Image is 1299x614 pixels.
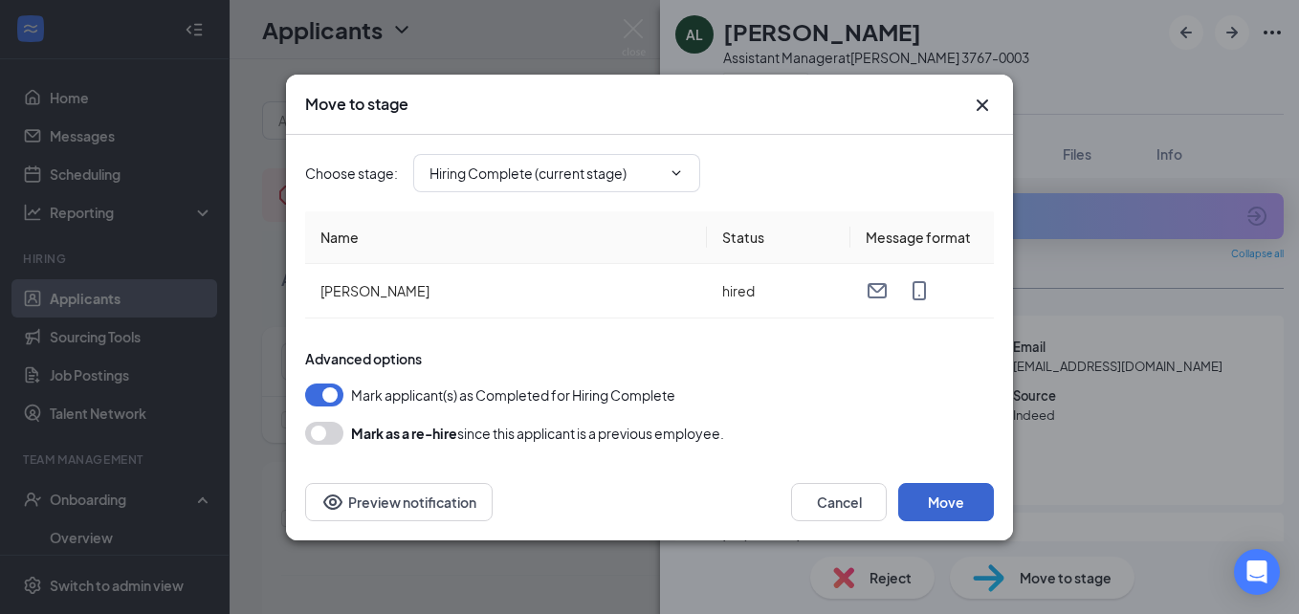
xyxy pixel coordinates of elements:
svg: Cross [971,94,994,117]
span: [PERSON_NAME] [320,282,429,299]
div: since this applicant is a previous employee. [351,422,724,445]
button: Cancel [791,483,887,521]
th: Name [305,211,707,264]
td: hired [707,264,850,318]
span: Choose stage : [305,163,398,184]
div: Advanced options [305,349,994,368]
svg: ChevronDown [669,165,684,181]
button: Close [971,94,994,117]
th: Status [707,211,850,264]
div: Open Intercom Messenger [1234,549,1280,595]
span: Mark applicant(s) as Completed for Hiring Complete [351,384,675,406]
button: Preview notificationEye [305,483,493,521]
svg: MobileSms [908,279,931,302]
svg: Email [866,279,889,302]
h3: Move to stage [305,94,408,115]
button: Move [898,483,994,521]
svg: Eye [321,491,344,514]
b: Mark as a re-hire [351,425,457,442]
th: Message format [850,211,994,264]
